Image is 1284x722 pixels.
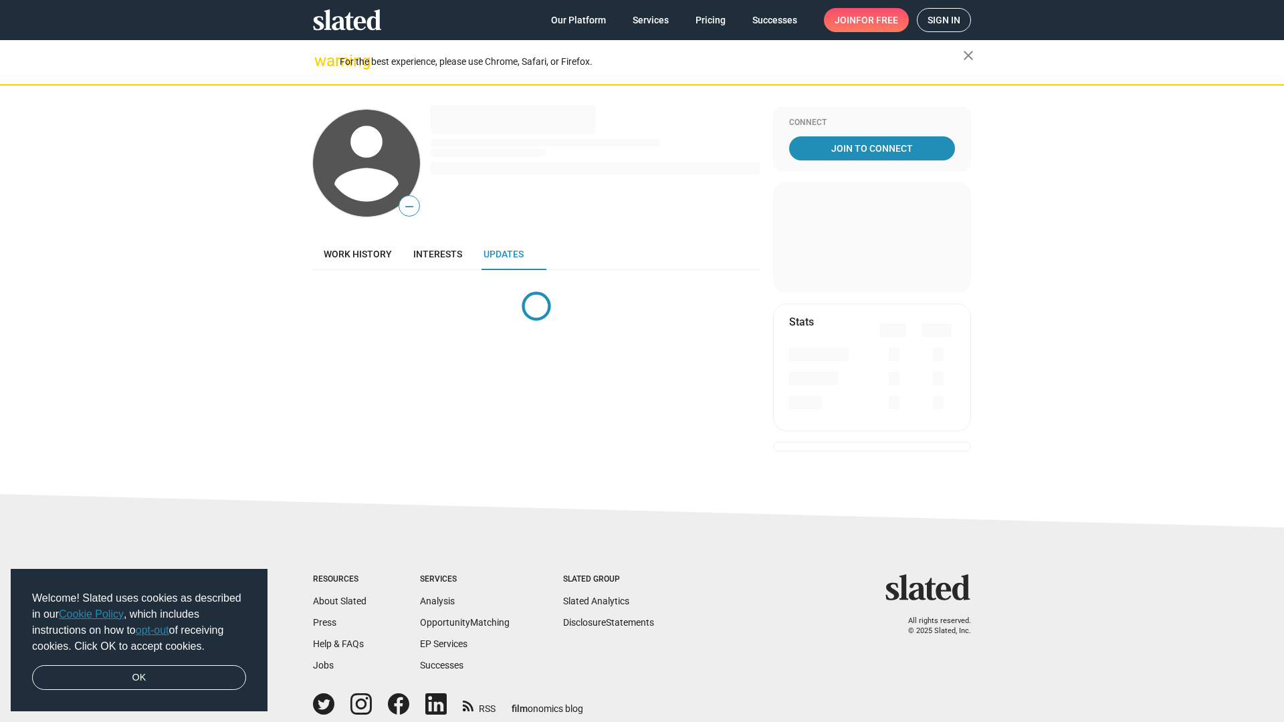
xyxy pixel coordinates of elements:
a: RSS [463,695,496,715]
a: Help & FAQs [313,638,364,649]
a: Slated Analytics [563,596,629,606]
a: Successes [742,8,808,32]
span: Join [835,8,898,32]
a: Services [622,8,679,32]
div: Services [420,574,510,585]
span: Our Platform [551,8,606,32]
mat-icon: close [960,47,976,64]
span: film [512,703,528,714]
mat-card-title: Stats [789,315,814,329]
a: Analysis [420,596,455,606]
div: cookieconsent [11,569,267,712]
span: Successes [752,8,797,32]
a: DisclosureStatements [563,617,654,628]
a: About Slated [313,596,366,606]
span: — [399,198,419,215]
a: dismiss cookie message [32,665,246,691]
a: Press [313,617,336,628]
a: Joinfor free [824,8,909,32]
a: Sign in [917,8,971,32]
p: All rights reserved. © 2025 Slated, Inc. [894,616,971,636]
span: Updates [484,249,524,259]
a: Our Platform [540,8,617,32]
a: Work history [313,238,403,270]
span: Sign in [928,9,960,31]
div: Resources [313,574,366,585]
a: filmonomics blog [512,692,583,715]
div: For the best experience, please use Chrome, Safari, or Firefox. [340,53,963,71]
span: for free [856,8,898,32]
a: Successes [420,660,463,671]
div: Slated Group [563,574,654,585]
a: Pricing [685,8,736,32]
span: Join To Connect [792,136,952,160]
a: Cookie Policy [59,608,124,620]
a: Join To Connect [789,136,955,160]
span: Interests [413,249,462,259]
a: OpportunityMatching [420,617,510,628]
span: Welcome! Slated uses cookies as described in our , which includes instructions on how to of recei... [32,590,246,654]
span: Pricing [695,8,726,32]
a: EP Services [420,638,467,649]
div: Connect [789,118,955,128]
span: Work history [324,249,392,259]
span: Services [633,8,669,32]
mat-icon: warning [314,53,330,69]
a: Interests [403,238,473,270]
a: Updates [473,238,534,270]
a: opt-out [136,624,169,636]
a: Jobs [313,660,334,671]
